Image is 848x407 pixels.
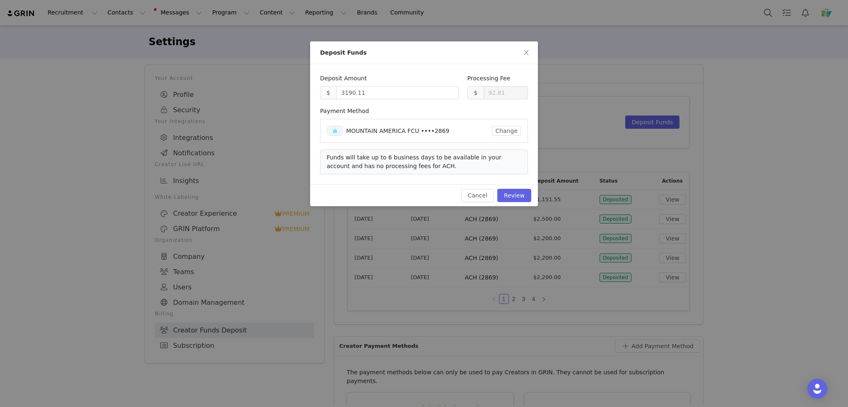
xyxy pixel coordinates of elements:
button: Change [492,126,521,136]
span: MOUNTAIN AMERICA FCU ••••2869 [346,128,449,134]
button: Close [515,41,538,65]
label: Processing Fee [467,75,511,82]
button: Review [497,189,531,202]
div: $ [467,86,484,99]
div: $ [320,86,337,99]
span: Deposit Funds [320,49,367,56]
div: Open Intercom Messenger [807,379,827,399]
button: Cancel [461,189,494,202]
label: Payment Method [320,108,369,114]
span: Funds will take up to 6 business days to be available in your account and has no processing fees ... [327,154,501,169]
label: Deposit Amount [320,75,367,82]
i: icon: close [523,49,530,56]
